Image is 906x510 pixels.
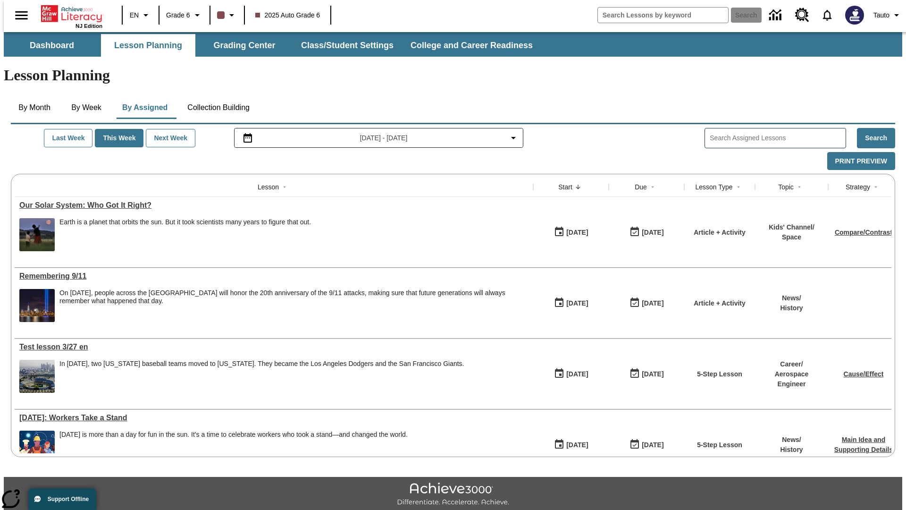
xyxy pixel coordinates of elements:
p: Kids' Channel / [769,222,814,232]
p: History [780,303,803,313]
div: Topic [778,182,794,192]
div: Test lesson 3/27 en [19,343,528,351]
div: [DATE] [642,227,663,238]
p: News / [780,435,803,445]
div: [DATE] [566,297,588,309]
span: Tauto [873,10,889,20]
a: Cause/Effect [844,370,884,378]
span: NJ Edition [75,23,102,29]
button: Sort [870,181,881,193]
div: Remembering 9/11 [19,272,528,280]
div: [DATE] [566,439,588,451]
div: Earth is a planet that orbits the sun. But it took scientists many years to figure that out. [59,218,311,251]
div: SubNavbar [4,34,541,57]
div: Earth is a planet that orbits the sun. But it took scientists many years to figure that out. [59,218,311,226]
button: Support Offline [28,488,96,510]
p: History [780,445,803,455]
a: Compare/Contrast [835,229,892,236]
p: News / [780,293,803,303]
button: Open side menu [8,1,35,29]
h1: Lesson Planning [4,67,902,84]
button: 09/01/25: Last day the lesson can be accessed [626,365,667,383]
p: Career / [760,359,823,369]
button: 09/01/25: First time the lesson was available [551,436,591,454]
button: Sort [572,181,584,193]
button: Profile/Settings [870,7,906,24]
button: Grade: Grade 6, Select a grade [162,7,207,24]
p: Article + Activity [694,298,746,308]
button: 09/07/25: Last day the lesson can be accessed [626,436,667,454]
p: 5-Step Lesson [697,440,742,450]
img: Achieve3000 Differentiate Accelerate Achieve [397,483,509,507]
a: Our Solar System: Who Got It Right? , Lessons [19,201,528,210]
button: Class color is dark brown. Change class color [213,7,241,24]
div: [DATE] [642,368,663,380]
button: Sort [279,181,290,193]
p: Aerospace Engineer [760,369,823,389]
p: Article + Activity [694,228,746,238]
button: 09/01/25: Last day the lesson can be accessed [626,223,667,241]
div: Lesson [258,182,279,192]
div: [DATE] [566,227,588,238]
div: Labor Day is more than a day for fun in the sun. It's a time to celebrate workers who took a stan... [59,431,408,464]
div: [DATE] [642,439,663,451]
span: Grade 6 [166,10,190,20]
img: A banner with a blue background shows an illustrated row of diverse men and women dressed in clot... [19,431,55,464]
a: Home [41,4,102,23]
button: Print Preview [827,152,895,170]
button: Dashboard [5,34,99,57]
button: Next Week [146,129,195,147]
button: Select a new avatar [839,3,870,27]
p: Space [769,232,814,242]
a: Remembering 9/11, Lessons [19,272,528,280]
div: SubNavbar [4,32,902,57]
div: On [DATE], people across the [GEOGRAPHIC_DATA] will honor the 20th anniversary of the 9/11 attack... [59,289,528,305]
button: Sort [794,181,805,193]
span: Support Offline [48,496,89,502]
div: In 1958, two New York baseball teams moved to California. They became the Los Angeles Dodgers and... [59,360,464,393]
button: Class/Student Settings [294,34,401,57]
img: Dodgers stadium. [19,360,55,393]
a: Resource Center, Will open in new tab [789,2,815,28]
div: Start [558,182,572,192]
button: Collection Building [180,96,257,119]
button: By Week [63,96,110,119]
button: By Month [11,96,58,119]
span: [DATE] - [DATE] [360,133,408,143]
img: New York City Tribute in Light from Liberty State Park, New Jersey [19,289,55,322]
div: Our Solar System: Who Got It Right? [19,201,528,210]
button: Sort [733,181,744,193]
a: Notifications [815,3,839,27]
button: Last Week [44,129,92,147]
button: 09/01/25: First time the lesson was available [551,294,591,312]
a: Data Center [763,2,789,28]
div: On September 11, 2021, people across the United States will honor the 20th anniversary of the 9/1... [59,289,528,322]
div: [DATE] [642,297,663,309]
button: Grading Center [197,34,292,57]
span: 2025 Auto Grade 6 [255,10,320,20]
a: Labor Day: Workers Take a Stand, Lessons [19,414,528,422]
a: Test lesson 3/27 en, Lessons [19,343,528,351]
button: Search [857,128,895,148]
svg: Collapse Date Range Filter [508,132,519,144]
button: Language: EN, Select a language [126,7,156,24]
input: search field [598,8,728,23]
div: Labor Day: Workers Take a Stand [19,414,528,422]
button: 09/01/25: First time the lesson was available [551,223,591,241]
div: Due [635,182,647,192]
div: Strategy [846,182,870,192]
button: 09/01/25: Last day the lesson can be accessed [626,294,667,312]
button: Select the date range menu item [238,132,520,144]
span: EN [130,10,139,20]
button: This Week [95,129,143,147]
div: Home [41,3,102,29]
div: [DATE] [566,368,588,380]
img: Avatar [845,6,864,25]
button: By Assigned [115,96,175,119]
div: In [DATE], two [US_STATE] baseball teams moved to [US_STATE]. They became the Los Angeles Dodgers... [59,360,464,368]
button: Lesson Planning [101,34,195,57]
button: 09/01/25: First time the lesson was available [551,365,591,383]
